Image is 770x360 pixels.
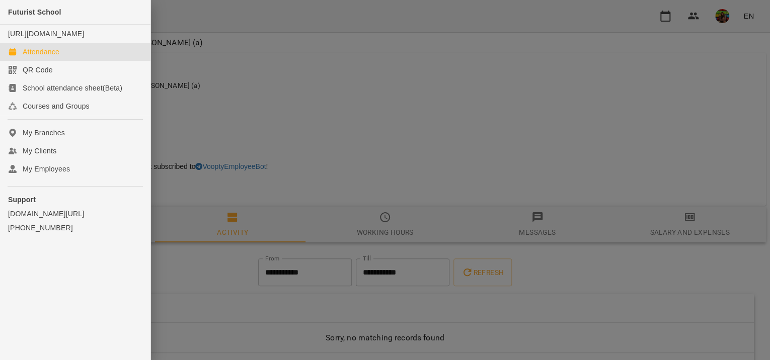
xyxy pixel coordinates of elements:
[23,47,59,57] div: Attendance
[8,223,142,233] a: [PHONE_NUMBER]
[23,146,56,156] div: My Clients
[8,209,142,219] a: [DOMAIN_NAME][URL]
[8,195,142,205] p: Support
[23,164,70,174] div: My Employees
[23,83,122,93] div: School attendance sheet(Beta)
[23,65,53,75] div: QR Code
[23,101,90,111] div: Courses and Groups
[8,30,84,38] a: [URL][DOMAIN_NAME]
[23,128,65,138] div: My Branches
[8,8,61,16] span: Futurist School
